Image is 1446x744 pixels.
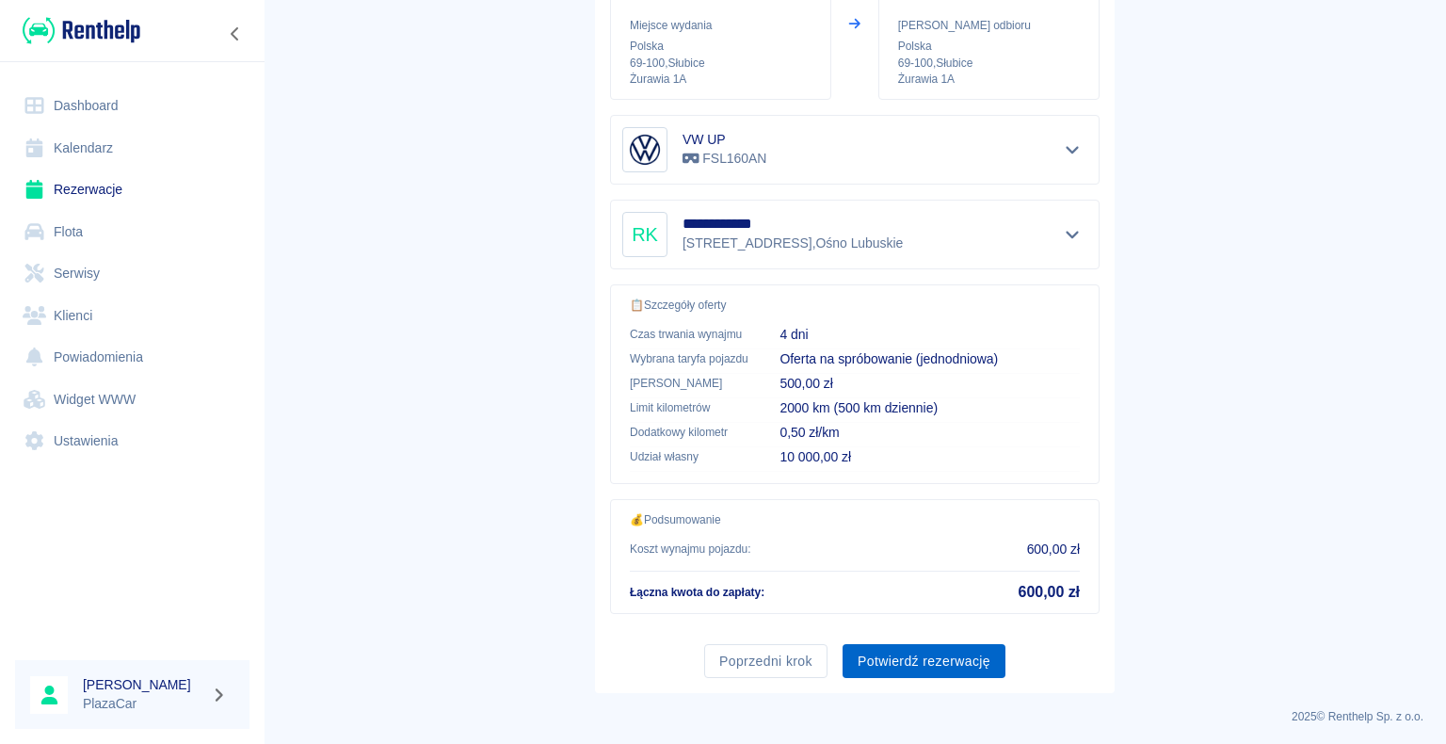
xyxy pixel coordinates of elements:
[630,511,1080,528] p: 💰 Podsumowanie
[704,644,827,679] button: Poprzedni krok
[683,149,766,169] p: FSL160AN
[221,22,249,46] button: Zwiń nawigację
[83,694,203,714] p: PlazaCar
[15,127,249,170] a: Kalendarz
[622,212,667,257] div: RK
[779,447,1080,467] p: 10 000,00 zł
[23,15,140,46] img: Renthelp logo
[626,131,664,169] img: Image
[1057,137,1088,163] button: Pokaż szczegóły
[779,374,1080,394] p: 500,00 zł
[15,15,140,46] a: Renthelp logo
[83,675,203,694] h6: [PERSON_NAME]
[630,584,764,601] p: Łączna kwota do zapłaty :
[15,295,249,337] a: Klienci
[683,130,766,149] h6: VW UP
[15,336,249,379] a: Powiadomienia
[630,424,749,441] p: Dodatkowy kilometr
[15,379,249,421] a: Widget WWW
[898,55,1080,72] p: 69-100 , Słubice
[630,399,749,416] p: Limit kilometrów
[630,448,749,465] p: Udział własny
[898,38,1080,55] p: Polska
[779,325,1080,345] p: 4 dni
[898,17,1080,34] p: [PERSON_NAME] odbioru
[15,169,249,211] a: Rezerwacje
[1057,221,1088,248] button: Pokaż szczegóły
[630,297,1080,314] p: 📋 Szczegóły oferty
[843,644,1005,679] button: Potwierdź rezerwację
[779,349,1080,369] p: Oferta na spróbowanie (jednodniowa)
[630,350,749,367] p: Wybrana taryfa pojazdu
[15,85,249,127] a: Dashboard
[683,234,903,253] p: [STREET_ADDRESS] , Ośno Lubuskie
[15,252,249,295] a: Serwisy
[630,375,749,392] p: [PERSON_NAME]
[898,72,1080,88] p: Żurawia 1A
[630,17,811,34] p: Miejsce wydania
[630,38,811,55] p: Polska
[779,423,1080,443] p: 0,50 zł/km
[1019,583,1080,602] h5: 600,00 zł
[15,420,249,462] a: Ustawienia
[630,541,751,558] p: Koszt wynajmu pojazdu :
[779,398,1080,418] p: 2000 km (500 km dziennie)
[15,211,249,253] a: Flota
[286,708,1423,725] p: 2025 © Renthelp Sp. z o.o.
[630,55,811,72] p: 69-100 , Słubice
[630,326,749,343] p: Czas trwania wynajmu
[1027,540,1080,559] p: 600,00 zł
[630,72,811,88] p: Żurawia 1A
